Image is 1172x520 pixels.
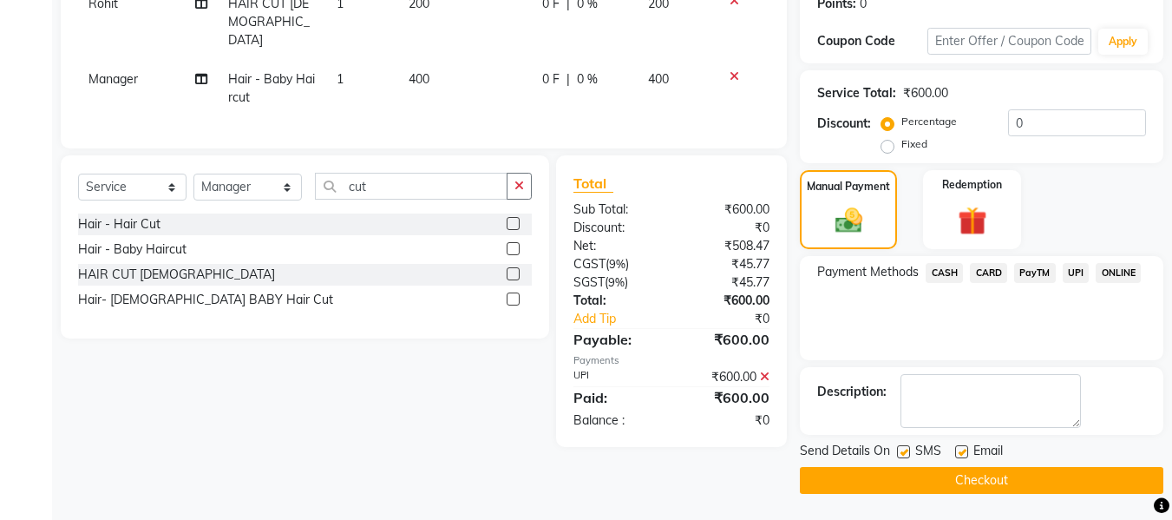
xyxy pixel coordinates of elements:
[973,442,1003,464] span: Email
[560,273,671,292] div: ( )
[648,71,669,87] span: 400
[560,201,671,219] div: Sub Total:
[927,28,1091,55] input: Enter Offer / Coupon Code
[901,136,927,152] label: Fixed
[970,263,1007,283] span: CARD
[315,173,507,200] input: Search or Scan
[560,411,671,430] div: Balance :
[671,273,782,292] div: ₹45.77
[901,114,957,129] label: Percentage
[942,177,1002,193] label: Redemption
[560,329,671,350] div: Payable:
[560,310,690,328] a: Add Tip
[560,292,671,310] div: Total:
[671,219,782,237] div: ₹0
[228,71,315,105] span: Hair - Baby Haircut
[88,71,138,87] span: Manager
[78,266,275,284] div: HAIR CUT [DEMOGRAPHIC_DATA]
[949,203,996,239] img: _gift.svg
[573,174,613,193] span: Total
[817,115,871,133] div: Discount:
[573,353,769,368] div: Payments
[409,71,429,87] span: 400
[566,70,570,89] span: |
[560,255,671,273] div: ( )
[560,237,671,255] div: Net:
[671,292,782,310] div: ₹600.00
[608,275,625,289] span: 9%
[800,442,890,464] span: Send Details On
[560,219,671,237] div: Discount:
[1063,263,1090,283] span: UPI
[1096,263,1141,283] span: ONLINE
[926,263,963,283] span: CASH
[671,329,782,350] div: ₹600.00
[78,215,160,234] div: Hair - Hair Cut
[542,70,560,89] span: 0 F
[78,291,333,309] div: Hair- [DEMOGRAPHIC_DATA] BABY Hair Cut
[671,255,782,273] div: ₹45.77
[560,387,671,408] div: Paid:
[800,467,1163,494] button: Checkout
[609,257,625,271] span: 9%
[671,368,782,386] div: ₹600.00
[817,84,896,102] div: Service Total:
[671,411,782,430] div: ₹0
[915,442,941,464] span: SMS
[817,263,919,281] span: Payment Methods
[1014,263,1056,283] span: PayTM
[817,32,926,50] div: Coupon Code
[577,70,598,89] span: 0 %
[691,310,783,328] div: ₹0
[337,71,344,87] span: 1
[573,256,606,272] span: CGST
[560,368,671,386] div: UPI
[671,387,782,408] div: ₹600.00
[903,84,948,102] div: ₹600.00
[817,383,887,401] div: Description:
[1098,29,1148,55] button: Apply
[671,201,782,219] div: ₹600.00
[671,237,782,255] div: ₹508.47
[573,274,605,290] span: SGST
[827,205,871,236] img: _cash.svg
[807,179,890,194] label: Manual Payment
[78,240,187,259] div: Hair - Baby Haircut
